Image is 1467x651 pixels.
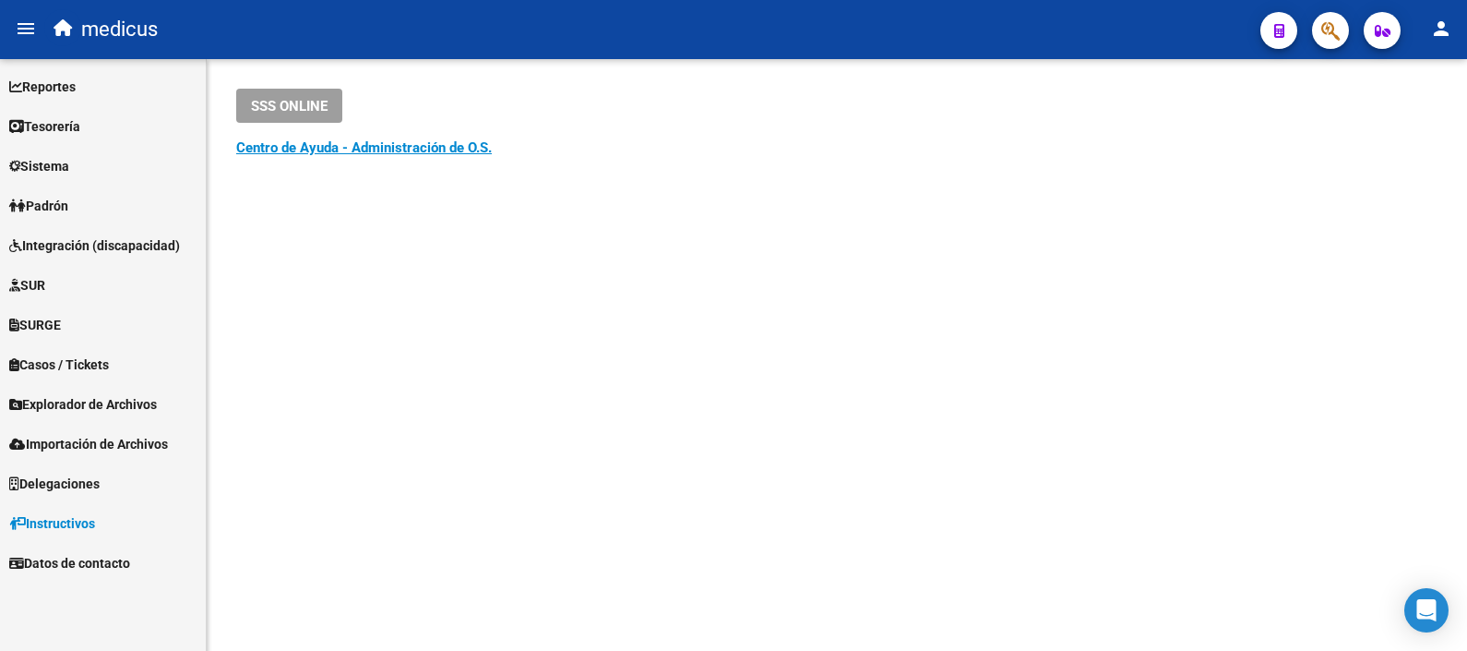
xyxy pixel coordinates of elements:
[1404,588,1449,633] div: Open Intercom Messenger
[9,156,69,176] span: Sistema
[9,434,168,454] span: Importación de Archivos
[9,553,130,573] span: Datos de contacto
[9,315,61,335] span: SURGE
[236,139,492,156] a: Centro de Ayuda - Administración de O.S.
[9,77,76,97] span: Reportes
[9,513,95,534] span: Instructivos
[9,275,45,295] span: SUR
[9,394,157,415] span: Explorador de Archivos
[15,18,37,40] mat-icon: menu
[9,116,80,137] span: Tesorería
[81,9,158,50] span: medicus
[236,89,342,123] button: SSS ONLINE
[9,235,180,256] span: Integración (discapacidad)
[9,474,100,494] span: Delegaciones
[9,196,68,216] span: Padrón
[9,355,109,375] span: Casos / Tickets
[251,98,328,115] span: SSS ONLINE
[1430,18,1452,40] mat-icon: person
